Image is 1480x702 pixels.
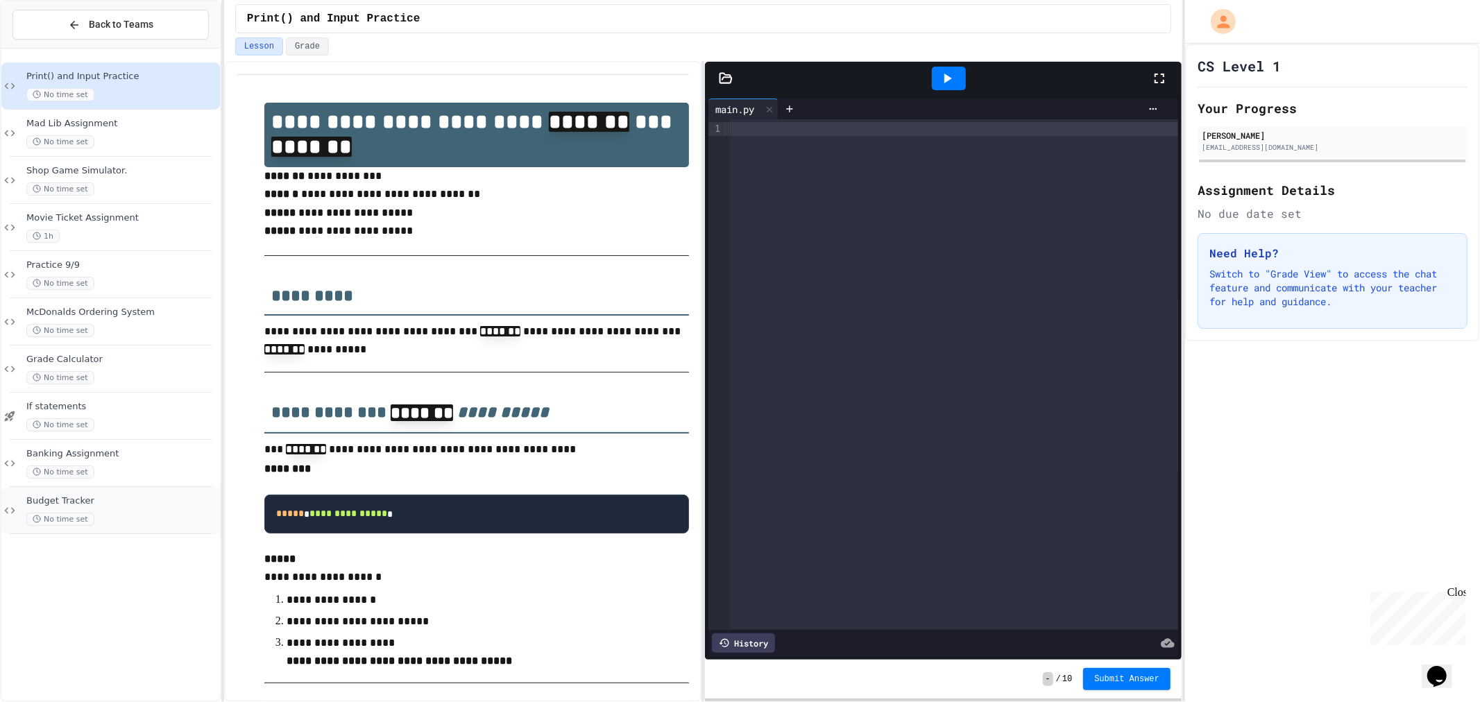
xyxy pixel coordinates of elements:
span: If statements [26,401,217,413]
button: Grade [286,37,329,55]
h2: Your Progress [1198,99,1468,118]
span: - [1043,672,1053,686]
div: [PERSON_NAME] [1202,129,1463,142]
div: No due date set [1198,205,1468,222]
span: Grade Calculator [26,354,217,366]
span: No time set [26,513,94,526]
div: My Account [1196,6,1239,37]
span: Shop Game Simulator. [26,165,217,177]
div: Chat with us now!Close [6,6,96,88]
span: No time set [26,135,94,148]
span: Print() and Input Practice [247,10,420,27]
div: History [712,633,775,653]
p: Switch to "Grade View" to access the chat feature and communicate with your teacher for help and ... [1209,267,1456,309]
span: Back to Teams [89,17,153,32]
span: No time set [26,182,94,196]
span: 1h [26,230,60,243]
span: Budget Tracker [26,495,217,507]
h3: Need Help? [1209,245,1456,262]
span: 10 [1062,674,1072,685]
span: No time set [26,465,94,479]
span: Mad Lib Assignment [26,118,217,130]
span: Print() and Input Practice [26,71,217,83]
iframe: chat widget [1365,586,1466,645]
button: Back to Teams [12,10,209,40]
span: Submit Answer [1094,674,1159,685]
span: No time set [26,88,94,101]
span: / [1056,674,1061,685]
button: Submit Answer [1083,668,1171,690]
div: [EMAIL_ADDRESS][DOMAIN_NAME] [1202,142,1463,153]
div: 1 [708,122,722,136]
div: main.py [708,102,761,117]
div: main.py [708,99,779,119]
span: No time set [26,418,94,431]
span: Banking Assignment [26,448,217,460]
span: Practice 9/9 [26,259,217,271]
span: McDonalds Ordering System [26,307,217,318]
button: Lesson [235,37,283,55]
h2: Assignment Details [1198,180,1468,200]
span: No time set [26,277,94,290]
iframe: chat widget [1422,647,1466,688]
span: No time set [26,324,94,337]
span: Movie Ticket Assignment [26,212,217,224]
span: No time set [26,371,94,384]
h1: CS Level 1 [1198,56,1281,76]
